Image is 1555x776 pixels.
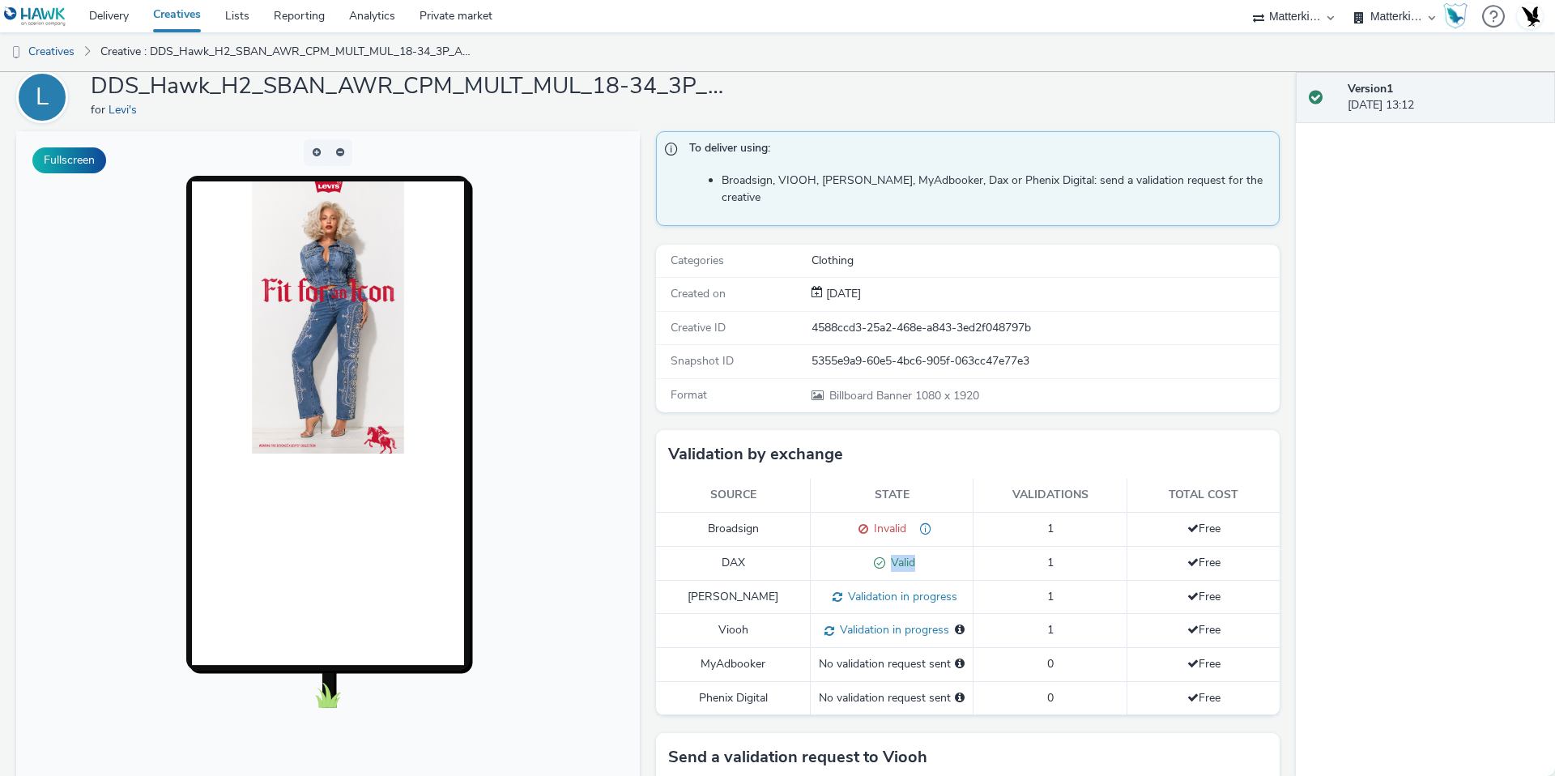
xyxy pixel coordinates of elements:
[973,479,1127,512] th: Validations
[671,253,724,268] span: Categories
[671,320,726,335] span: Creative ID
[689,140,1263,161] span: To deliver using:
[868,521,906,536] span: Invalid
[1047,555,1054,570] span: 1
[1443,3,1468,29] img: Hawk Academy
[955,690,965,706] div: Please select a deal below and click on Send to send a validation request to Phenix Digital.
[1187,555,1221,570] span: Free
[823,286,861,301] span: [DATE]
[1047,690,1054,706] span: 0
[32,147,106,173] button: Fullscreen
[668,442,843,467] h3: Validation by exchange
[671,286,726,301] span: Created on
[36,75,49,120] div: L
[1047,521,1054,536] span: 1
[91,71,739,102] h1: DDS_Hawk_H2_SBAN_AWR_CPM_MULT_MUL_18-34_3P_ALL_A18-34_PMP_Hawk_CPM_SSD_1x1_NA_NA_Hawk_PrOOH
[812,253,1278,269] div: Clothing
[906,521,931,538] div: please reduce file size to under 1mb
[812,353,1278,369] div: 5355e9a9-60e5-4bc6-905f-063cc47e77e3
[1348,81,1542,114] div: [DATE] 13:12
[812,320,1278,336] div: 4588ccd3-25a2-468e-a843-3ed2f048797b
[1518,4,1542,28] img: Account UK
[1127,479,1280,512] th: Total cost
[92,32,481,71] a: Creative : DDS_Hawk_H2_SBAN_AWR_CPM_MULT_MUL_18-34_3P_ALL_A18-34_PMP_Hawk_CPM_SSD_1x1_NA_NA_Hawk_...
[656,546,811,580] td: DAX
[91,102,109,117] span: for
[4,6,66,27] img: undefined Logo
[823,286,861,302] div: Creation 22 August 2025, 13:12
[1047,656,1054,672] span: 0
[236,50,388,322] img: Advertisement preview
[1187,656,1221,672] span: Free
[16,89,75,104] a: L
[1047,622,1054,637] span: 1
[1443,3,1474,29] a: Hawk Academy
[885,555,915,570] span: Valid
[955,656,965,672] div: Please select a deal below and click on Send to send a validation request to MyAdbooker.
[656,681,811,714] td: Phenix Digital
[819,690,965,706] div: No validation request sent
[811,479,973,512] th: State
[1187,521,1221,536] span: Free
[656,580,811,614] td: [PERSON_NAME]
[819,656,965,672] div: No validation request sent
[1047,589,1054,604] span: 1
[668,745,927,770] h3: Send a validation request to Viooh
[671,353,734,369] span: Snapshot ID
[656,614,811,648] td: Viooh
[1187,690,1221,706] span: Free
[656,648,811,681] td: MyAdbooker
[834,622,949,637] span: Validation in progress
[109,102,143,117] a: Levi's
[829,388,915,403] span: Billboard Banner
[8,45,24,61] img: dooh
[671,387,707,403] span: Format
[842,589,957,604] span: Validation in progress
[656,512,811,546] td: Broadsign
[1187,622,1221,637] span: Free
[656,479,811,512] th: Source
[1187,589,1221,604] span: Free
[828,388,979,403] span: 1080 x 1920
[1348,81,1393,96] strong: Version 1
[722,173,1271,206] li: Broadsign, VIOOH, [PERSON_NAME], MyAdbooker, Dax or Phenix Digital: send a validation request for...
